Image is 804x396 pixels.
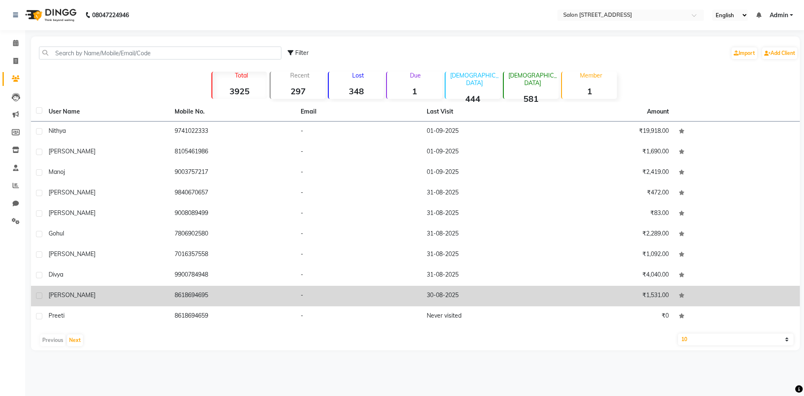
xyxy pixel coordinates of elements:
[216,72,267,79] p: Total
[49,250,95,258] span: [PERSON_NAME]
[548,183,674,204] td: ₹472.00
[296,163,422,183] td: -
[170,122,296,142] td: 9741022333
[562,86,617,96] strong: 1
[548,306,674,327] td: ₹0
[387,86,442,96] strong: 1
[296,122,422,142] td: -
[422,224,548,245] td: 31-08-2025
[507,72,559,87] p: [DEMOGRAPHIC_DATA]
[170,224,296,245] td: 7806902580
[170,204,296,224] td: 9008089499
[770,11,788,20] span: Admin
[422,245,548,265] td: 31-08-2025
[170,306,296,327] td: 8618694659
[422,122,548,142] td: 01-09-2025
[548,245,674,265] td: ₹1,092.00
[295,49,309,57] span: Filter
[39,47,281,60] input: Search by Name/Mobile/Email/Code
[548,265,674,286] td: ₹4,040.00
[49,168,65,176] span: Manoj
[389,72,442,79] p: Due
[422,183,548,204] td: 31-08-2025
[296,245,422,265] td: -
[504,93,559,104] strong: 581
[422,204,548,224] td: 31-08-2025
[565,72,617,79] p: Member
[422,102,548,122] th: Last Visit
[49,271,63,278] span: Divya
[548,142,674,163] td: ₹1,690.00
[449,72,500,87] p: [DEMOGRAPHIC_DATA]
[170,265,296,286] td: 9900784948
[296,286,422,306] td: -
[274,72,325,79] p: Recent
[271,86,325,96] strong: 297
[332,72,384,79] p: Lost
[446,93,500,104] strong: 444
[422,265,548,286] td: 31-08-2025
[296,204,422,224] td: -
[49,291,95,299] span: [PERSON_NAME]
[422,286,548,306] td: 30-08-2025
[329,86,384,96] strong: 348
[762,47,797,59] a: Add Client
[92,3,129,27] b: 08047224946
[422,142,548,163] td: 01-09-2025
[212,86,267,96] strong: 3925
[170,245,296,265] td: 7016357558
[296,142,422,163] td: -
[170,102,296,122] th: Mobile No.
[548,204,674,224] td: ₹83.00
[49,209,95,217] span: [PERSON_NAME]
[296,306,422,327] td: -
[548,286,674,306] td: ₹1,531.00
[296,265,422,286] td: -
[170,286,296,306] td: 8618694695
[422,306,548,327] td: Never visited
[21,3,79,27] img: logo
[49,312,64,319] span: Preeti
[170,183,296,204] td: 9840670657
[548,163,674,183] td: ₹2,419.00
[67,334,83,346] button: Next
[296,224,422,245] td: -
[49,148,95,155] span: [PERSON_NAME]
[732,47,757,59] a: Import
[296,183,422,204] td: -
[170,163,296,183] td: 9003757217
[49,127,66,135] span: nithya
[548,122,674,142] td: ₹19,918.00
[49,189,95,196] span: [PERSON_NAME]
[642,102,674,121] th: Amount
[49,230,64,237] span: gohul
[548,224,674,245] td: ₹2,289.00
[422,163,548,183] td: 01-09-2025
[296,102,422,122] th: Email
[170,142,296,163] td: 8105461986
[44,102,170,122] th: User Name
